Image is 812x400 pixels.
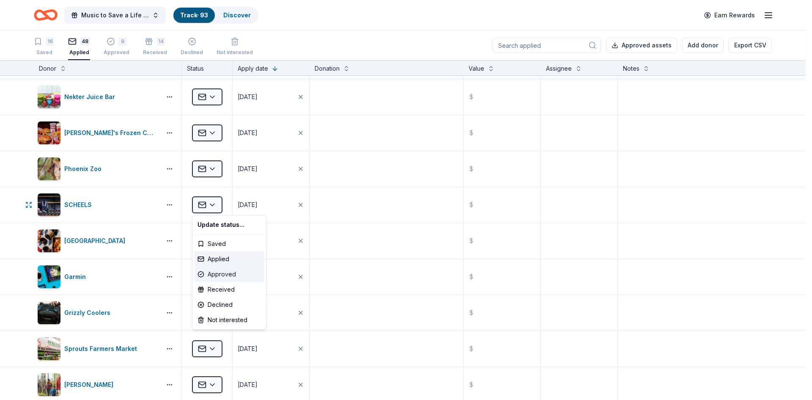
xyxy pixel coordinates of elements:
div: Saved [194,236,264,251]
div: Received [194,282,264,297]
div: Update status... [194,217,264,232]
div: Not interested [194,312,264,328]
div: Declined [194,297,264,312]
div: Approved [194,267,264,282]
div: Applied [194,251,264,267]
